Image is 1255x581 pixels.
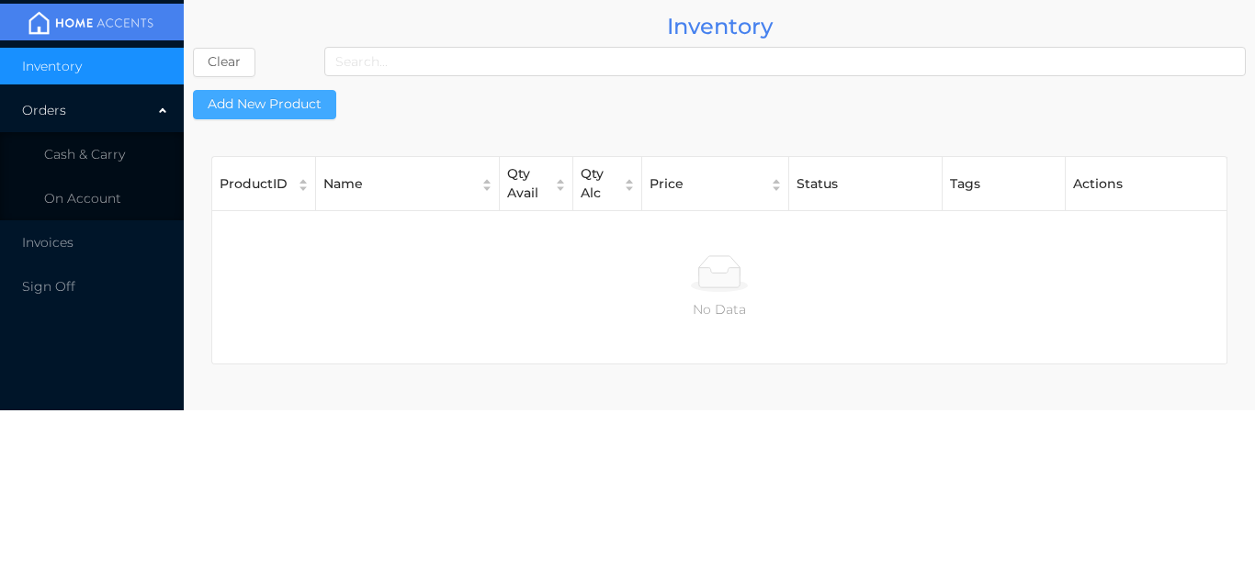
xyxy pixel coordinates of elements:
div: Inventory [193,9,1246,43]
i: icon: caret-up [555,176,567,180]
i: icon: caret-up [771,176,783,180]
div: Sort [770,176,783,192]
i: icon: caret-up [624,176,636,180]
p: No Data [227,299,1212,319]
button: Add New Product [193,90,336,119]
i: icon: caret-up [481,176,493,180]
div: Price [650,174,761,194]
div: Tags [950,174,1058,194]
img: mainBanner [22,9,160,37]
div: Qty Avail [507,164,545,203]
span: Inventory [22,58,82,74]
i: icon: caret-down [555,184,567,187]
button: Clear [193,48,255,77]
span: Invoices [22,234,73,251]
div: Actions [1073,174,1219,194]
i: icon: caret-down [481,184,493,187]
span: On Account [44,190,121,207]
div: ProductID [220,174,288,194]
i: icon: caret-up [298,176,310,180]
img: No Data [691,255,748,292]
span: Sign Off [22,278,75,295]
i: icon: caret-down [771,184,783,187]
i: icon: caret-down [298,184,310,187]
div: Name [323,174,471,194]
div: Sort [297,176,310,192]
div: Sort [623,176,636,192]
i: icon: caret-down [624,184,636,187]
div: Sort [554,176,567,192]
input: Search... [324,47,1246,76]
span: Cash & Carry [44,146,125,162]
div: Qty Alc [581,164,614,203]
div: Sort [481,176,493,192]
div: Status [797,174,934,194]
